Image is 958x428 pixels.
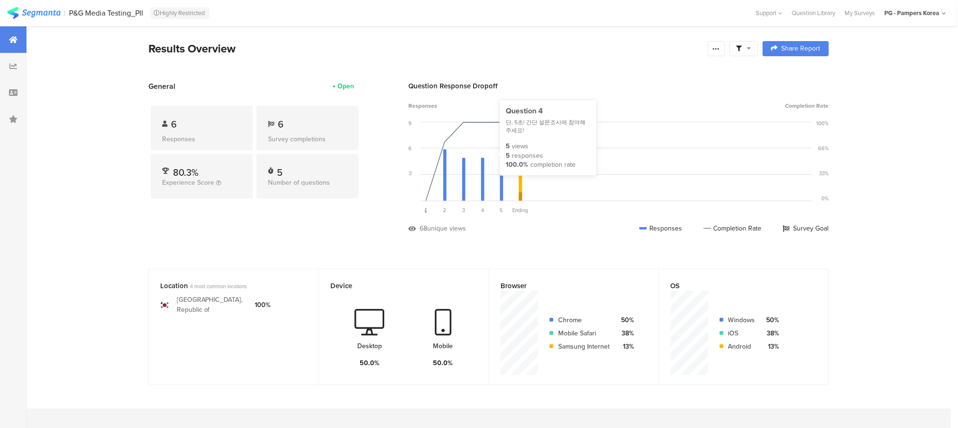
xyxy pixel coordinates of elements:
[408,120,412,127] div: 9
[408,145,412,152] div: 6
[558,328,610,338] div: Mobile Safari
[337,81,354,91] div: Open
[756,6,783,20] div: Support
[558,315,610,325] div: Chrome
[763,328,779,338] div: 38%
[433,358,453,368] div: 50.0%
[357,341,382,351] div: Desktop
[617,342,634,351] div: 13%
[817,120,829,127] div: 100%
[506,119,591,135] div: 단, 5초! 간단 설문조사에 참여해주세요!
[150,8,209,19] div: Highly Restricted
[433,341,453,351] div: Mobile
[704,223,762,233] div: Completion Rate
[500,206,503,214] span: 5
[408,102,437,110] span: Responses
[763,315,779,325] div: 50%
[427,223,466,233] div: unique views
[671,281,802,291] div: OS
[511,206,530,214] div: Ending
[278,117,284,131] span: 6
[255,300,271,310] div: 100%
[69,9,144,17] div: P&G Media Testing_PII
[728,342,755,351] div: Android
[885,9,940,17] div: PG - Pampers Korea
[506,106,591,116] div: Question 4
[763,342,779,351] div: 13%
[148,40,703,57] div: Results Overview
[268,178,330,188] span: Number of questions
[190,282,247,290] span: 4 most common locations
[617,315,634,325] div: 50%
[819,145,829,152] div: 66%
[420,223,427,233] div: 68
[277,165,283,175] div: 5
[787,9,840,17] a: Question Library
[617,328,634,338] div: 38%
[173,165,199,180] span: 80.3%
[728,328,755,338] div: iOS
[783,223,829,233] div: Survey Goal
[171,117,177,131] span: 6
[177,295,248,315] div: [GEOGRAPHIC_DATA], Republic of
[501,281,632,291] div: Browser
[822,195,829,202] div: 0%
[558,342,610,351] div: Samsung Internet
[443,206,447,214] span: 2
[360,358,380,368] div: 50.0%
[840,9,880,17] a: My Surveys
[162,134,242,144] div: Responses
[782,45,820,52] span: Share Report
[148,81,175,92] span: General
[408,81,829,91] div: Question Response Dropoff
[330,281,462,291] div: Device
[481,206,484,214] span: 4
[785,102,829,110] span: Completion Rate
[160,281,292,291] div: Location
[7,7,60,19] img: segmanta logo
[462,206,465,214] span: 3
[409,170,412,177] div: 3
[820,170,829,177] div: 33%
[162,178,214,188] span: Experience Score
[268,134,347,144] div: Survey completions
[64,8,66,18] div: |
[639,223,682,233] div: Responses
[728,315,755,325] div: Windows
